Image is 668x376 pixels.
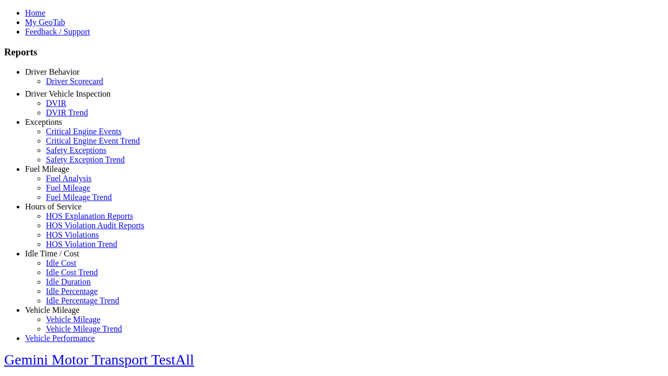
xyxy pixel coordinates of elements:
a: Safety Exception Trend [46,155,125,164]
a: Hours of Service [25,202,81,211]
a: Vehicle Mileage Trend [46,324,122,333]
a: Idle Percentage [46,287,98,296]
a: Home [25,8,45,17]
a: Critical Engine Event Trend [46,136,140,145]
a: DVIR Trend [46,108,88,117]
a: Vehicle Performance [25,334,95,343]
a: HOS Explanation Reports [46,211,133,220]
a: Driver Behavior [25,67,79,76]
a: Idle Cost Trend [46,268,98,277]
a: Vehicle Mileage [25,305,79,314]
a: HOS Violation Audit Reports [46,221,145,230]
a: HOS Violations [46,230,99,239]
a: Vehicle Mileage [46,315,100,324]
a: Idle Percentage Trend [46,296,119,305]
a: Critical Engine Events [46,127,122,136]
a: Feedback / Support [25,27,90,36]
a: Exceptions [25,118,62,126]
a: Fuel Mileage [25,164,69,173]
a: Fuel Mileage Trend [46,193,112,202]
a: HOS Violation Trend [46,240,117,249]
a: Fuel Mileage [46,183,90,192]
a: Gemini Motor Transport TestAll [4,351,194,368]
a: Idle Cost [46,258,76,267]
a: Idle Duration [46,277,91,286]
a: My GeoTab [25,18,65,27]
a: DVIR [46,99,66,108]
a: Driver Scorecard [46,77,103,86]
a: Fuel Analysis [46,174,92,183]
a: Idle Time / Cost [25,249,79,258]
h3: Reports [4,46,664,58]
a: Safety Exceptions [46,146,106,155]
a: Driver Vehicle Inspection [25,89,111,98]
